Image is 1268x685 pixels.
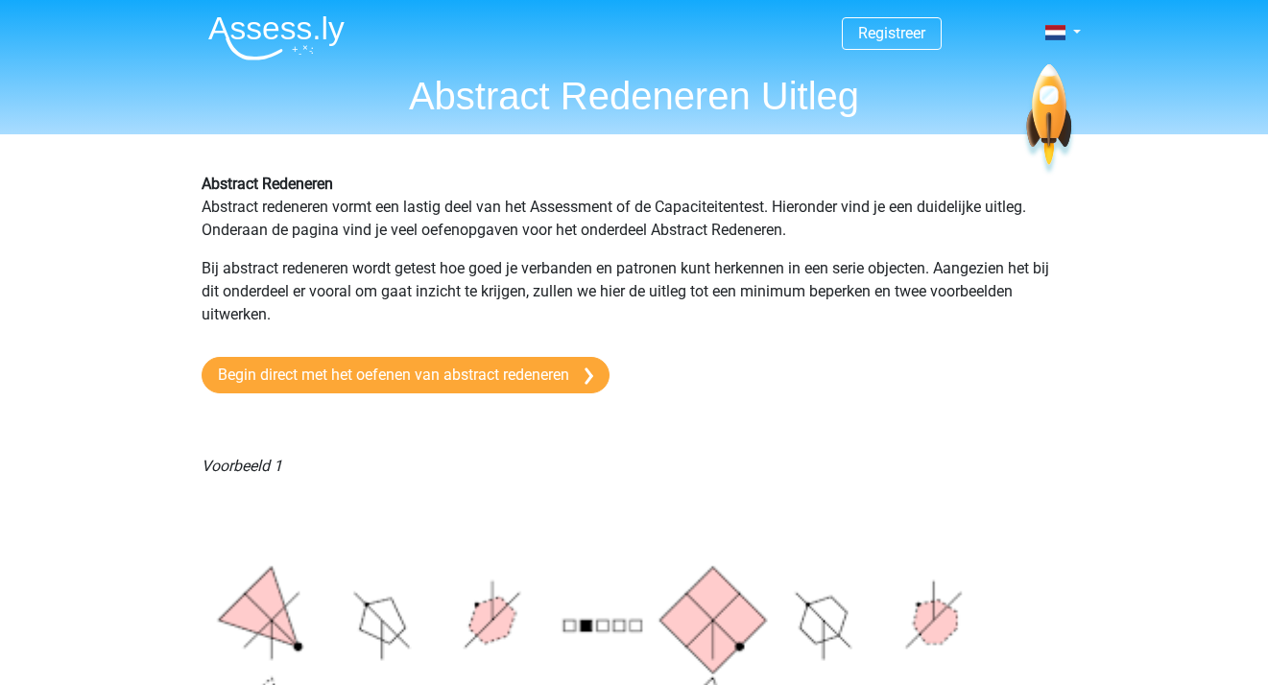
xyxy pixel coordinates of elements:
[202,257,1067,326] p: Bij abstract redeneren wordt getest hoe goed je verbanden en patronen kunt herkennen in een serie...
[202,175,333,193] b: Abstract Redeneren
[202,357,610,393] a: Begin direct met het oefenen van abstract redeneren
[585,367,593,385] img: arrow-right.e5bd35279c78.svg
[208,15,345,60] img: Assessly
[193,73,1076,119] h1: Abstract Redeneren Uitleg
[858,24,925,42] a: Registreer
[202,173,1067,242] p: Abstract redeneren vormt een lastig deel van het Assessment of de Capaciteitentest. Hieronder vin...
[202,457,282,475] i: Voorbeeld 1
[1022,64,1075,177] img: spaceship.7d73109d6933.svg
